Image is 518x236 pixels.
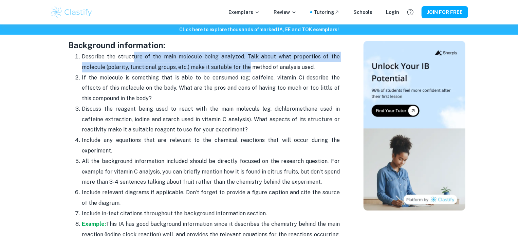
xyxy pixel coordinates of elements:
[1,26,517,33] h6: Click here to explore thousands of marked IA, EE and TOK exemplars !
[82,73,340,104] p: If the molecule is something that is able to be consumed (eg; caffeine, vitamin C) describe the e...
[82,52,340,72] p: Describe the structure of the main molecule being analyzed. Talk about what properties of the mol...
[82,156,340,187] p: All the background information included should be directly focused on the research question. For ...
[82,137,340,153] span: Include any equations that are relevant to the chemical reactions that will occur during the expe...
[82,221,106,227] a: Example:
[386,8,399,16] a: Login
[82,208,340,219] p: Include in-text citations throughout the background information section.
[140,95,152,102] span: ody?
[314,8,340,16] a: Tutoring
[228,8,260,16] p: Exemplars
[422,6,468,18] button: JOIN FOR FREE
[353,8,372,16] a: Schools
[82,187,340,208] p: Include relevant diagrams if applicable. Don't forget to provide a figure caption and cite the so...
[405,6,416,18] button: Help and Feedback
[50,5,93,19] img: Clastify logo
[364,41,465,211] img: Thumbnail
[274,8,297,16] p: Review
[68,39,340,51] h3: Background information:
[82,106,340,133] span: Discuss the reagent being used to react with the main molecule (eg: dichloromethane used in caffe...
